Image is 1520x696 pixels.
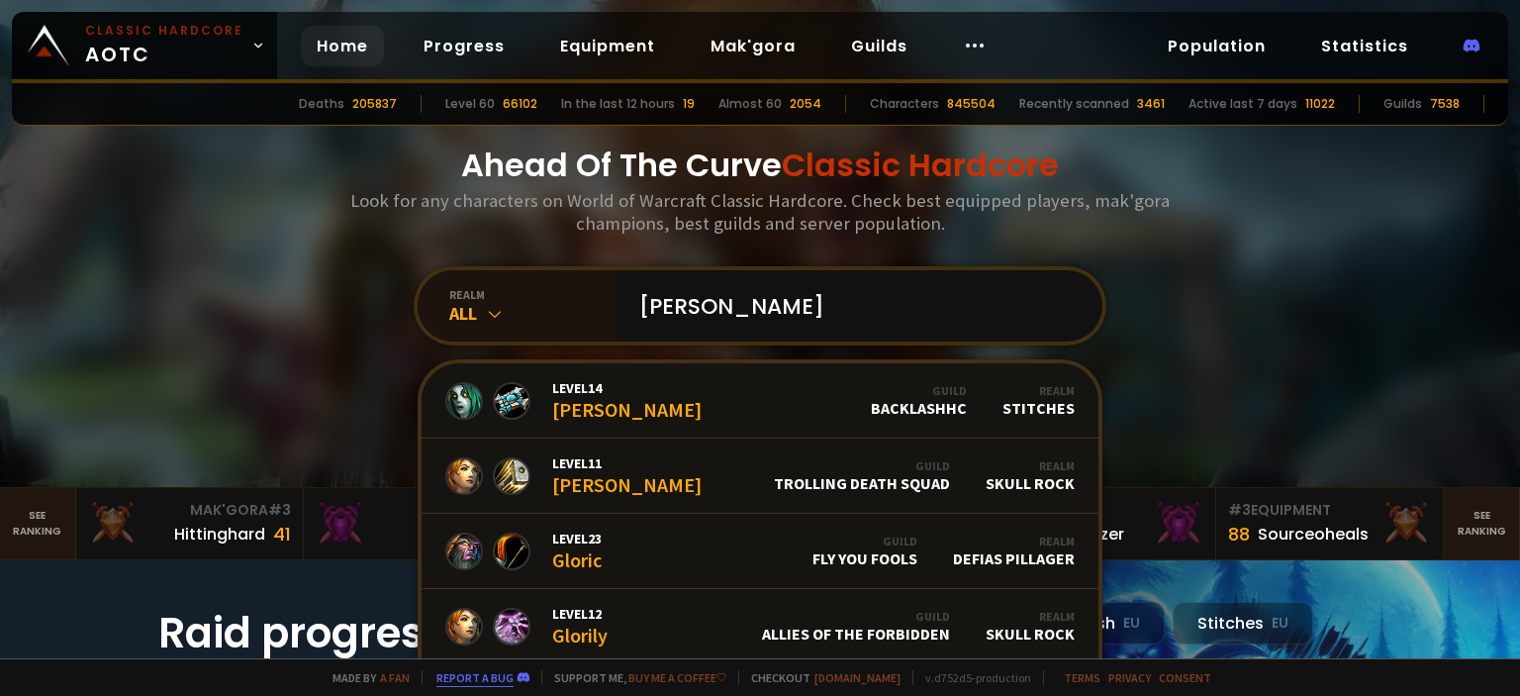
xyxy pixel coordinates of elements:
[1173,602,1313,645] div: Stitches
[268,500,291,520] span: # 3
[1258,522,1369,547] div: Sourceoheals
[1430,95,1460,113] div: 7538
[552,379,702,397] span: Level 14
[1137,95,1165,113] div: 3461
[953,534,1075,568] div: Defias Pillager
[812,534,917,548] div: Guild
[1216,488,1444,559] a: #3Equipment88Sourceoheals
[503,95,537,113] div: 66102
[158,602,554,664] h1: Raid progress
[1108,670,1151,685] a: Privacy
[1002,383,1075,418] div: Stitches
[835,26,923,66] a: Guilds
[273,521,291,547] div: 41
[1123,614,1140,634] small: EU
[986,609,1075,644] div: Skull Rock
[1272,614,1288,634] small: EU
[628,670,726,685] a: Buy me a coffee
[552,605,608,623] span: Level 12
[321,670,410,685] span: Made by
[408,26,521,66] a: Progress
[870,95,939,113] div: Characters
[627,270,1079,342] input: Search a character...
[1383,95,1422,113] div: Guilds
[301,26,384,66] a: Home
[1228,500,1251,520] span: # 3
[871,383,967,418] div: BacklashHC
[947,95,996,113] div: 845504
[953,534,1075,548] div: Realm
[316,500,519,521] div: Mak'Gora
[422,439,1098,514] a: Level11[PERSON_NAME]GuildTrolling Death SquadRealmSkull Rock
[1228,500,1431,521] div: Equipment
[1228,521,1250,547] div: 88
[790,95,821,113] div: 2054
[683,95,695,113] div: 19
[718,95,782,113] div: Almost 60
[812,534,917,568] div: Fly you fools
[1152,26,1282,66] a: Population
[1002,383,1075,398] div: Realm
[76,488,304,559] a: Mak'Gora#3Hittinghard41
[304,488,531,559] a: Mak'Gora#2Rivench100
[422,589,1098,664] a: Level12GlorilyGuildAllies of the ForbiddenRealmSkull Rock
[814,670,901,685] a: [DOMAIN_NAME]
[1064,670,1100,685] a: Terms
[541,670,726,685] span: Support me,
[88,500,291,521] div: Mak'Gora
[1159,670,1211,685] a: Consent
[871,383,967,398] div: Guild
[544,26,671,66] a: Equipment
[449,302,616,325] div: All
[85,22,243,40] small: Classic Hardcore
[774,458,950,493] div: Trolling Death Squad
[445,95,495,113] div: Level 60
[1019,95,1129,113] div: Recently scanned
[436,670,514,685] a: Report a bug
[174,522,265,547] div: Hittinghard
[85,22,243,69] span: AOTC
[422,363,1098,439] a: Level14[PERSON_NAME]GuildBacklashHCRealmStitches
[422,514,1098,589] a: Level23GloricGuildFly you foolsRealmDefias Pillager
[762,609,950,624] div: Guild
[552,530,602,572] div: Gloric
[552,530,602,547] span: Level 23
[299,95,344,113] div: Deaths
[912,670,1031,685] span: v. d752d5 - production
[1305,26,1424,66] a: Statistics
[774,458,950,473] div: Guild
[782,143,1059,187] span: Classic Hardcore
[738,670,901,685] span: Checkout
[380,670,410,685] a: a fan
[695,26,811,66] a: Mak'gora
[1444,488,1520,559] a: Seeranking
[449,287,616,302] div: realm
[1305,95,1335,113] div: 11022
[762,609,950,644] div: Allies of the Forbidden
[986,458,1075,493] div: Skull Rock
[461,142,1059,189] h1: Ahead Of The Curve
[552,454,702,497] div: [PERSON_NAME]
[561,95,675,113] div: In the last 12 hours
[986,458,1075,473] div: Realm
[12,12,277,79] a: Classic HardcoreAOTC
[552,454,702,472] span: Level 11
[552,605,608,647] div: Glorily
[342,189,1178,235] h3: Look for any characters on World of Warcraft Classic Hardcore. Check best equipped players, mak'g...
[986,609,1075,624] div: Realm
[352,95,397,113] div: 205837
[552,379,702,422] div: [PERSON_NAME]
[1188,95,1297,113] div: Active last 7 days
